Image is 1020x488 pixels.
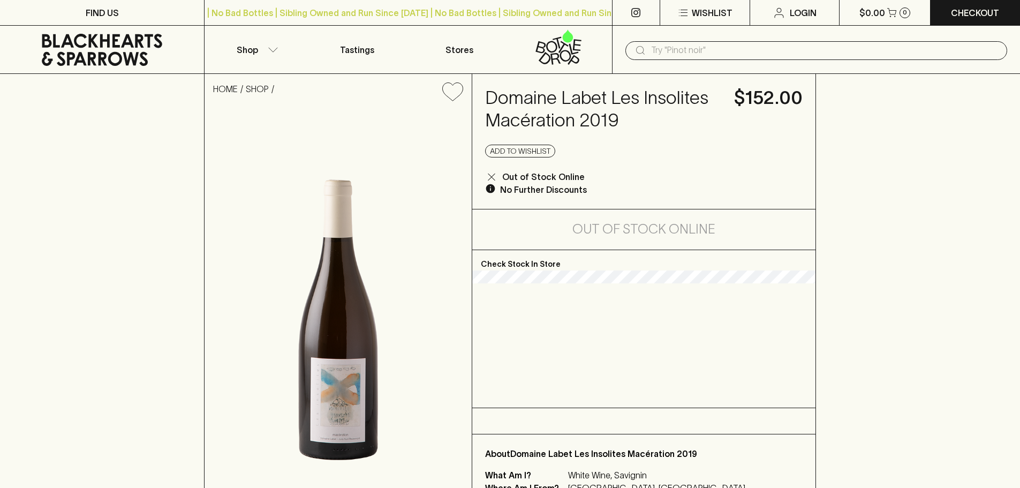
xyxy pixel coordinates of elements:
a: HOME [213,84,238,94]
h4: Domaine Labet Les Insolites Macération 2019 [485,87,721,132]
input: Try "Pinot noir" [651,42,999,59]
p: White Wine, Savignin [568,469,745,482]
p: $0.00 [859,6,885,19]
p: No Further Discounts [500,183,587,196]
a: Stores [409,26,510,73]
button: Shop [205,26,306,73]
p: 0 [903,10,907,16]
p: Login [790,6,817,19]
p: Check Stock In Store [472,250,815,271]
p: Shop [237,43,258,56]
h5: Out of Stock Online [572,221,715,238]
p: Out of Stock Online [502,170,585,183]
h4: $152.00 [734,87,803,109]
p: Stores [445,43,473,56]
p: FIND US [86,6,119,19]
button: Add to wishlist [438,78,467,106]
p: Checkout [951,6,999,19]
p: About Domaine Labet Les Insolites Macération 2019 [485,447,803,460]
a: Tastings [306,26,408,73]
p: Wishlist [692,6,732,19]
p: Tastings [340,43,374,56]
a: SHOP [246,84,269,94]
p: What Am I? [485,469,565,482]
button: Add to wishlist [485,145,555,157]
